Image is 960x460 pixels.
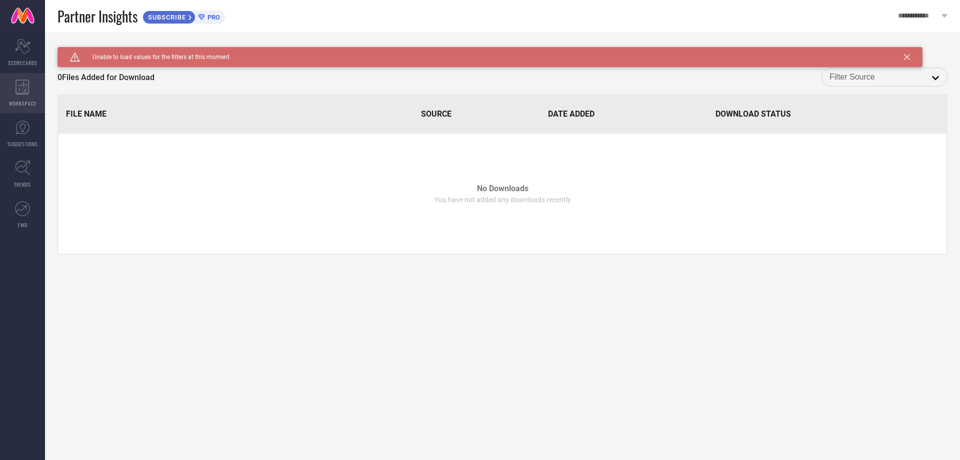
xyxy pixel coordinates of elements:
span: No Downloads [477,184,528,193]
span: Partner Insights [57,6,137,27]
span: Source [421,109,451,119]
span: SCORECARDS [8,59,37,67]
span: 0 Files Added for Download [57,73,154,82]
span: TRENDS [14,181,31,188]
span: FWD [18,221,27,229]
span: Date Added [548,109,594,119]
span: Download Status [715,109,791,119]
span: SUGGESTIONS [7,140,38,148]
h1: Downloads [57,47,104,55]
span: WORKSPACE [9,100,36,107]
span: Unable to load values for the filters at this moment. [80,54,231,61]
span: File Name [66,109,106,119]
span: PRO [205,14,220,21]
span: You have not added any downloads recently [434,196,571,204]
span: SUBSCRIBE [143,14,188,21]
a: SUBSCRIBEPRO [142,8,225,24]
